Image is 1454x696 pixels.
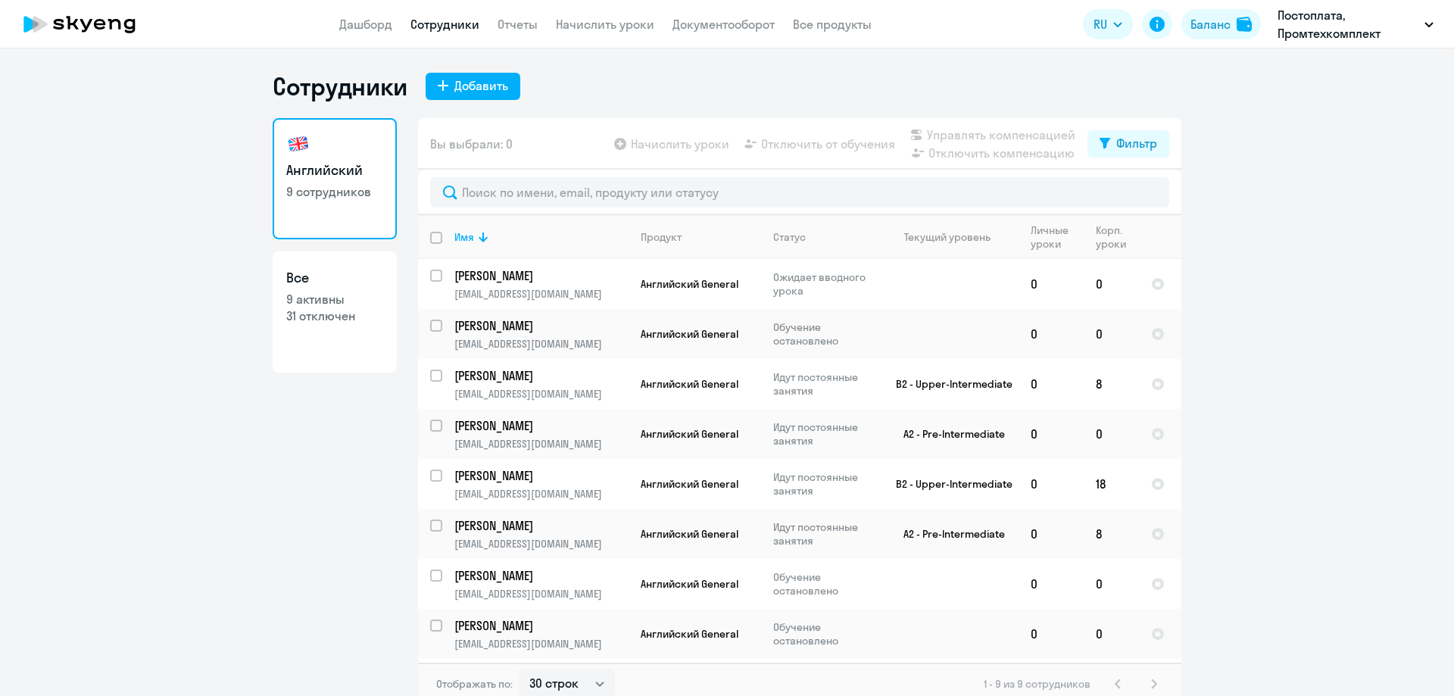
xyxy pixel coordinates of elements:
p: Постоплата, Промтехкомплект [1278,6,1418,42]
p: [PERSON_NAME] [454,317,626,334]
button: Балансbalance [1181,9,1261,39]
p: 31 отключен [286,307,383,324]
span: Отображать по: [436,677,513,691]
p: Идут постоянные занятия [773,520,877,548]
p: Идут постоянные занятия [773,470,877,498]
p: [PERSON_NAME] [454,567,626,584]
p: Обучение остановлено [773,320,877,348]
a: [PERSON_NAME] [454,367,628,384]
a: Дашборд [339,17,392,32]
h1: Сотрудники [273,71,407,101]
div: Статус [773,230,806,244]
span: Английский General [641,427,738,441]
p: [EMAIL_ADDRESS][DOMAIN_NAME] [454,537,628,551]
a: Все9 активны31 отключен [273,251,397,373]
button: Добавить [426,73,520,100]
p: [EMAIL_ADDRESS][DOMAIN_NAME] [454,337,628,351]
p: 9 сотрудников [286,183,383,200]
a: Сотрудники [410,17,479,32]
p: [PERSON_NAME] [454,617,626,634]
td: 0 [1019,309,1084,359]
a: [PERSON_NAME] [454,567,628,584]
button: RU [1083,9,1133,39]
p: [PERSON_NAME] [454,467,626,484]
span: Английский General [641,327,738,341]
td: A2 - Pre-Intermediate [878,509,1019,559]
input: Поиск по имени, email, продукту или статусу [430,177,1169,208]
span: Английский General [641,577,738,591]
td: 8 [1084,509,1139,559]
span: Вы выбрали: 0 [430,135,513,153]
p: [EMAIL_ADDRESS][DOMAIN_NAME] [454,587,628,601]
a: [PERSON_NAME] [454,417,628,434]
h3: Все [286,268,383,288]
span: Английский General [641,627,738,641]
span: RU [1094,15,1107,33]
a: Начислить уроки [556,17,654,32]
div: Фильтр [1116,134,1157,152]
p: [EMAIL_ADDRESS][DOMAIN_NAME] [454,487,628,501]
td: 0 [1019,609,1084,659]
p: 9 активны [286,291,383,307]
td: 0 [1084,559,1139,609]
p: Обучение остановлено [773,570,877,598]
p: [EMAIL_ADDRESS][DOMAIN_NAME] [454,637,628,651]
p: [EMAIL_ADDRESS][DOMAIN_NAME] [454,287,628,301]
td: 0 [1019,559,1084,609]
div: Текущий уровень [890,230,1018,244]
div: Баланс [1190,15,1231,33]
div: Личные уроки [1031,223,1083,251]
td: 0 [1084,259,1139,309]
div: Имя [454,230,474,244]
p: [PERSON_NAME] [454,417,626,434]
td: 0 [1019,459,1084,509]
div: Корп. уроки [1096,223,1138,251]
p: Идут постоянные занятия [773,370,877,398]
a: [PERSON_NAME] [454,617,628,634]
a: [PERSON_NAME] [454,517,628,534]
td: 0 [1019,409,1084,459]
div: Текущий уровень [904,230,991,244]
button: Постоплата, Промтехкомплект [1270,6,1441,42]
p: Обучение остановлено [773,620,877,648]
span: 1 - 9 из 9 сотрудников [984,677,1090,691]
td: 18 [1084,459,1139,509]
a: Все продукты [793,17,872,32]
td: 0 [1019,259,1084,309]
a: [PERSON_NAME] [454,267,628,284]
td: 0 [1019,359,1084,409]
img: english [286,132,310,156]
td: B2 - Upper-Intermediate [878,459,1019,509]
td: 0 [1084,609,1139,659]
div: Имя [454,230,628,244]
a: [PERSON_NAME] [454,317,628,334]
span: Английский General [641,377,738,391]
p: Ожидает вводного урока [773,270,877,298]
p: [PERSON_NAME] [454,517,626,534]
td: 0 [1084,309,1139,359]
a: Английский9 сотрудников [273,118,397,239]
p: [EMAIL_ADDRESS][DOMAIN_NAME] [454,387,628,401]
img: balance [1237,17,1252,32]
td: 0 [1019,509,1084,559]
td: 0 [1084,409,1139,459]
p: [PERSON_NAME] [454,367,626,384]
p: [EMAIL_ADDRESS][DOMAIN_NAME] [454,437,628,451]
td: A2 - Pre-Intermediate [878,409,1019,459]
td: 8 [1084,359,1139,409]
p: [PERSON_NAME] [454,267,626,284]
td: B2 - Upper-Intermediate [878,359,1019,409]
h3: Английский [286,161,383,180]
span: Английский General [641,477,738,491]
span: Английский General [641,527,738,541]
a: Отчеты [498,17,538,32]
div: Добавить [454,76,508,95]
a: [PERSON_NAME] [454,467,628,484]
a: Документооборот [672,17,775,32]
span: Английский General [641,277,738,291]
p: Идут постоянные занятия [773,420,877,448]
div: Продукт [641,230,682,244]
button: Фильтр [1087,130,1169,158]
